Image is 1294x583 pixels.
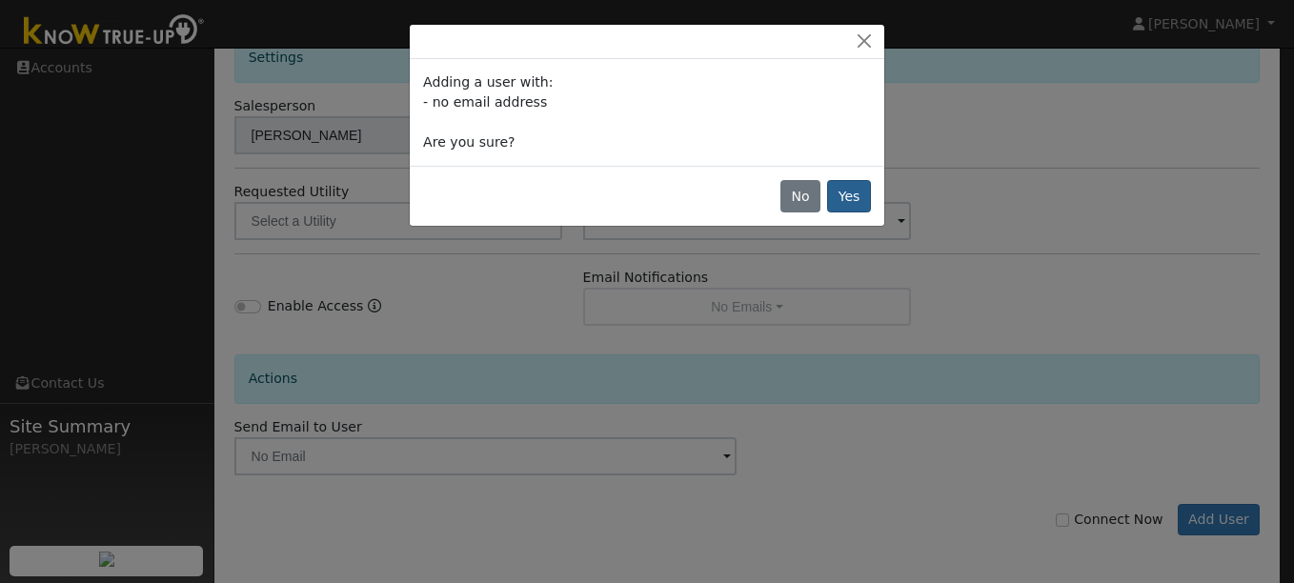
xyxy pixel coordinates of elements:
[827,180,871,212] button: Yes
[423,74,553,90] span: Adding a user with:
[423,94,547,110] span: - no email address
[423,134,515,150] span: Are you sure?
[780,180,820,212] button: No
[851,31,878,51] button: Close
